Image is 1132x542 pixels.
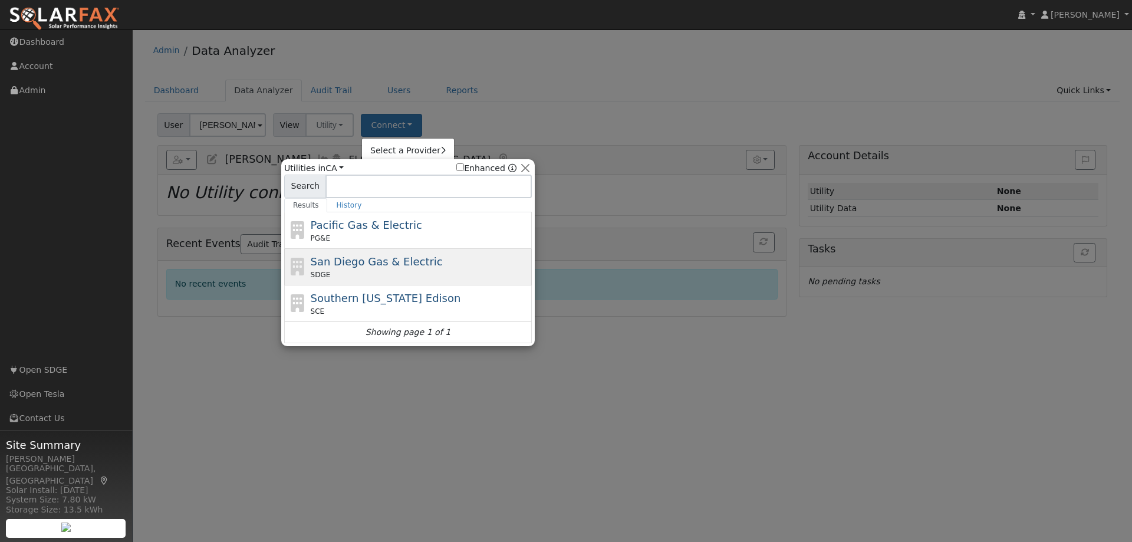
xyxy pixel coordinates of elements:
span: Site Summary [6,437,126,453]
span: Pacific Gas & Electric [311,219,422,231]
span: [PERSON_NAME] [1051,10,1120,19]
input: Enhanced [456,163,464,171]
a: History [327,198,370,212]
img: SolarFax [9,6,120,31]
label: Enhanced [456,162,505,175]
div: Solar Install: [DATE] [6,484,126,497]
img: retrieve [61,523,71,532]
div: [GEOGRAPHIC_DATA], [GEOGRAPHIC_DATA] [6,462,126,487]
div: Storage Size: 13.5 kWh [6,504,126,516]
a: Enhanced Providers [508,163,516,173]
span: Show enhanced providers [456,162,516,175]
span: PG&E [311,233,330,244]
a: CA [325,163,344,173]
a: Select a Provider [362,143,454,159]
div: System Size: 7.80 kW [6,494,126,506]
span: Southern [US_STATE] Edison [311,292,461,304]
span: Search [284,175,326,198]
span: SCE [311,306,325,317]
span: SDGE [311,270,331,280]
a: Map [99,476,110,485]
span: Utilities in [284,162,344,175]
a: Results [284,198,328,212]
span: San Diego Gas & Electric [311,255,443,268]
div: [PERSON_NAME] [6,453,126,465]
i: Showing page 1 of 1 [366,326,450,339]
